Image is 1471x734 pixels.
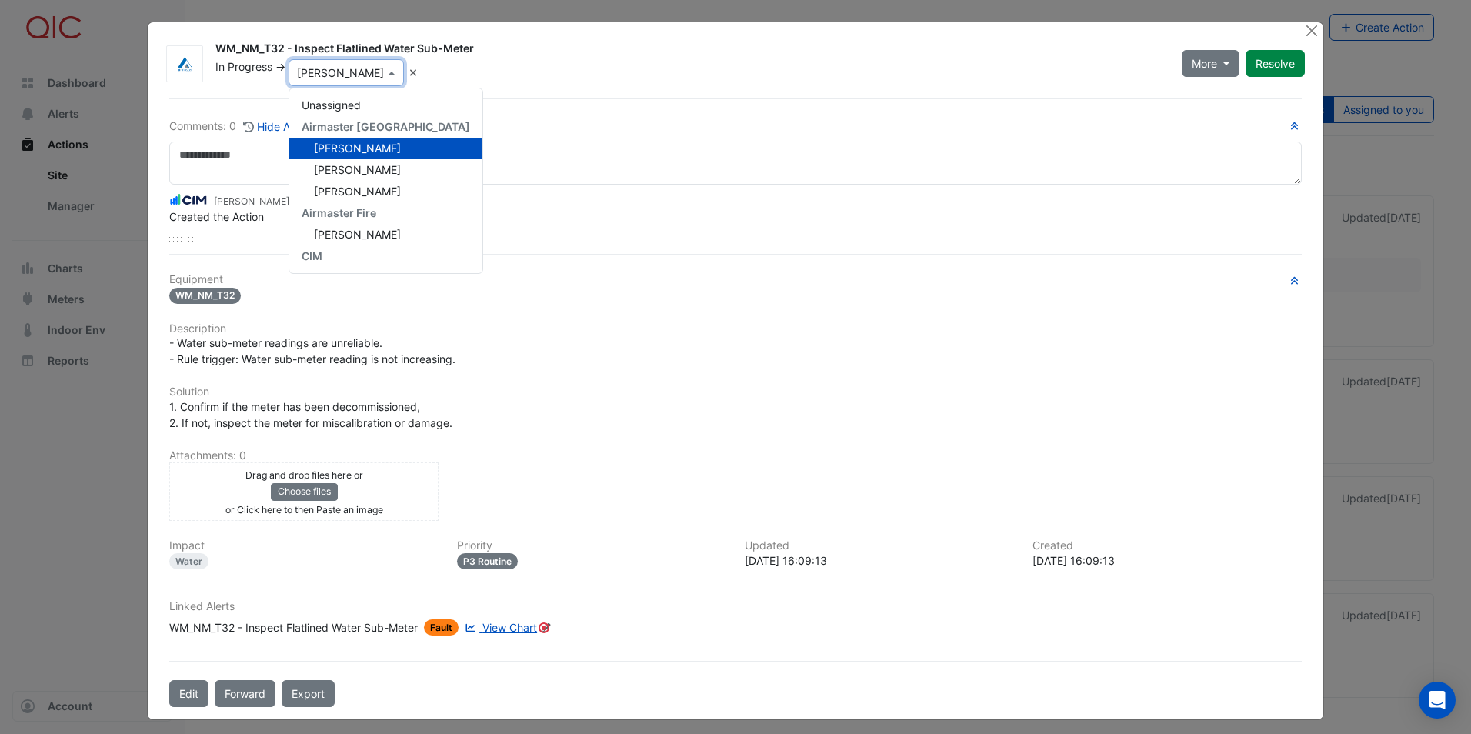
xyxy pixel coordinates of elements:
div: [DATE] 16:09:13 [745,552,1014,569]
span: BACER Notifications [314,271,415,284]
span: More [1192,55,1217,72]
h6: Linked Alerts [169,600,1302,613]
h6: Attachments: 0 [169,449,1302,462]
span: -> [275,60,285,73]
span: [PERSON_NAME] [314,163,401,176]
span: In Progress [215,60,272,73]
span: 1. Confirm if the meter has been decommissioned, 2. If not, inspect the meter for miscalibration ... [169,400,452,429]
div: Water [169,553,208,569]
h6: Impact [169,539,439,552]
span: Airmaster Fire [302,206,376,219]
div: WM_NM_T32 - Inspect Flatlined Water Sub-Meter [215,41,1163,59]
span: Created the Action [169,210,264,223]
img: CIM [169,192,208,209]
h6: Updated [745,539,1014,552]
div: Comments: 0 [169,118,322,135]
small: or Click here to then Paste an image [225,504,383,515]
img: Airmaster Australia [167,56,202,72]
button: Choose files [271,483,338,500]
button: Edit [169,680,208,707]
small: [PERSON_NAME] - [214,195,326,209]
span: View Chart [482,621,537,634]
h6: Description [169,322,1302,335]
span: [PERSON_NAME] [314,142,401,155]
span: - Water sub-meter readings are unreliable. - Rule trigger: Water sub-meter reading is not increas... [169,336,455,365]
div: Open Intercom Messenger [1419,682,1456,719]
div: Tooltip anchor [537,621,551,635]
button: Resolve [1246,50,1305,77]
h6: Solution [169,385,1302,399]
span: CIM [302,249,322,262]
a: Export [282,680,335,707]
span: Fault [424,619,459,636]
div: [DATE] 16:09:13 [1032,552,1302,569]
div: WM_NM_T32 - Inspect Flatlined Water Sub-Meter [169,619,418,636]
h6: Equipment [169,273,1302,286]
button: Forward [215,680,275,707]
h6: Priority [457,539,726,552]
span: WM_NM_T32 [169,288,241,304]
div: P3 Routine [457,553,518,569]
span: [PERSON_NAME] [314,185,401,198]
ng-dropdown-panel: Options list [289,88,483,274]
h6: Created [1032,539,1302,552]
span: Unassigned [302,98,361,112]
span: [PERSON_NAME] [314,228,401,241]
small: Drag and drop files here or [245,469,363,481]
button: Close [1304,22,1320,38]
a: View Chart [462,619,537,636]
button: More [1182,50,1239,77]
span: Airmaster [GEOGRAPHIC_DATA] [302,120,470,133]
button: Hide Activity [242,118,322,135]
